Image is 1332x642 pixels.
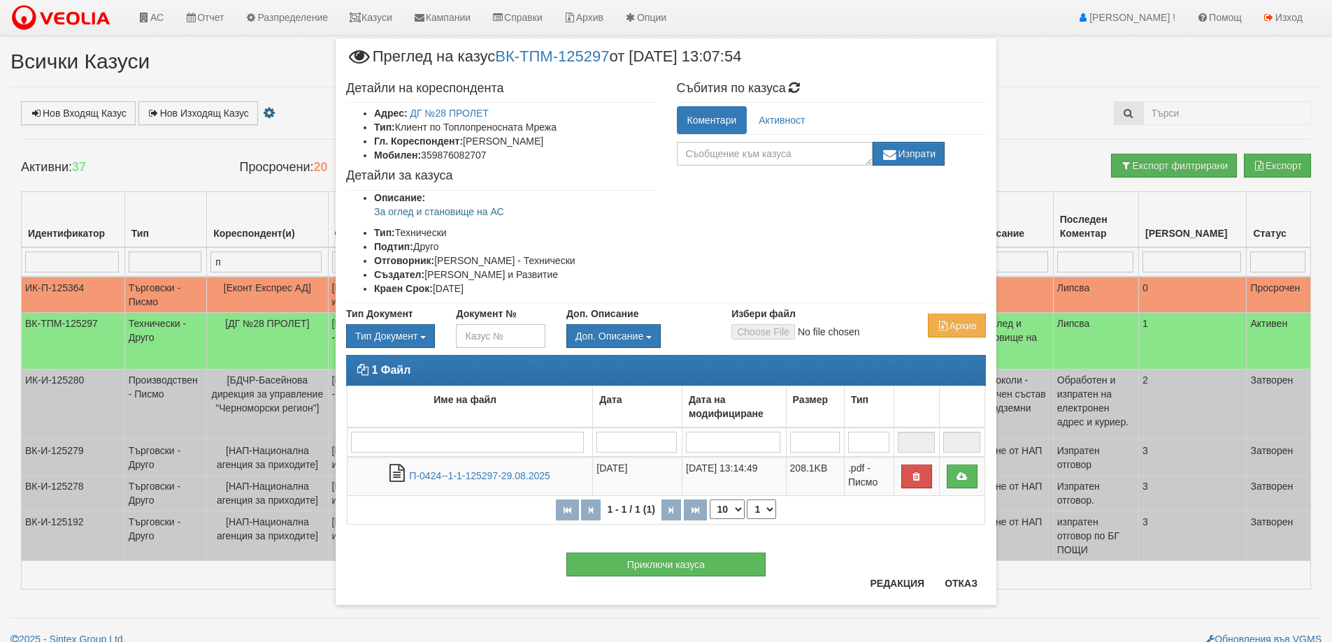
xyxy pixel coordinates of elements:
span: Преглед на казус от [DATE] 13:07:54 [346,49,741,75]
b: Дата на модифициране [689,394,764,419]
b: Отговорник: [374,255,434,266]
td: Тип: No sort applied, activate to apply an ascending sort [844,386,894,428]
b: Име на файл [434,394,496,405]
b: Подтип: [374,241,413,252]
li: [PERSON_NAME] [374,134,656,148]
li: [PERSON_NAME] и Развитие [374,268,656,282]
button: Изпрати [873,142,945,166]
button: Архив [928,314,986,337]
b: Тип: [374,227,395,238]
td: Име на файл: No sort applied, activate to apply an ascending sort [348,386,593,428]
b: Дата [599,394,622,405]
li: [DATE] [374,282,656,296]
a: ВК-ТПМ-125297 [495,47,609,64]
td: : No sort applied, activate to apply an ascending sort [939,386,984,428]
a: Активност [748,106,815,134]
h4: Детайли на кореспондента [346,82,656,96]
input: Казус № [456,324,545,348]
button: Следваща страница [661,499,681,520]
li: 359876082707 [374,148,656,162]
td: : No sort applied, activate to apply an ascending sort [894,386,939,428]
b: Тип [851,394,868,405]
button: Редакция [861,572,933,594]
a: ДГ №28 ПРОЛЕТ [410,108,489,119]
b: Гл. Кореспондент: [374,136,463,147]
td: [DATE] 13:14:49 [682,457,787,496]
label: Избери файл [731,307,796,321]
h4: Детайли за казуса [346,169,656,183]
button: Отказ [936,572,986,594]
button: Тип Документ [346,324,435,348]
span: Доп. Описание [575,330,643,342]
button: Последна страница [684,499,707,520]
li: [PERSON_NAME] - Технически [374,254,656,268]
li: Друго [374,240,656,254]
td: Дата на модифициране: No sort applied, activate to apply an ascending sort [682,386,787,428]
td: Дата: No sort applied, activate to apply an ascending sort [593,386,682,428]
span: Тип Документ [355,330,417,342]
label: Тип Документ [346,307,413,321]
li: Технически [374,226,656,240]
label: Доп. Описание [566,307,638,321]
button: Първа страница [556,499,579,520]
b: Размер [793,394,828,405]
b: Краен Срок: [374,283,433,294]
strong: 1 Файл [371,364,410,376]
a: П-0424--1-1-125297-29.08.2025 [409,470,550,481]
label: Документ № [456,307,516,321]
td: [DATE] [593,457,682,496]
h4: Събития по казуса [677,82,987,96]
div: Двоен клик, за изчистване на избраната стойност. [566,324,710,348]
select: Страница номер [747,499,776,519]
b: Описание: [374,192,425,203]
td: Размер: No sort applied, activate to apply an ascending sort [786,386,844,428]
a: Коментари [677,106,747,134]
li: Клиент по Топлопреносната Мрежа [374,120,656,134]
button: Предишна страница [581,499,601,520]
button: Приключи казуса [566,553,766,576]
td: 208.1KB [786,457,844,496]
b: Адрес: [374,108,408,119]
tr: П-0424--1-1-125297-29.08.2025.pdf - Писмо [348,457,985,496]
td: .pdf - Писмо [844,457,894,496]
b: Създател: [374,269,424,280]
b: Мобилен: [374,149,421,161]
span: 1 - 1 / 1 (1) [603,504,658,515]
b: Тип: [374,122,395,133]
select: Брой редове на страница [710,499,745,519]
button: Доп. Описание [566,324,661,348]
div: Двоен клик, за изчистване на избраната стойност. [346,324,435,348]
p: За оглед и становище на АС [374,205,656,219]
